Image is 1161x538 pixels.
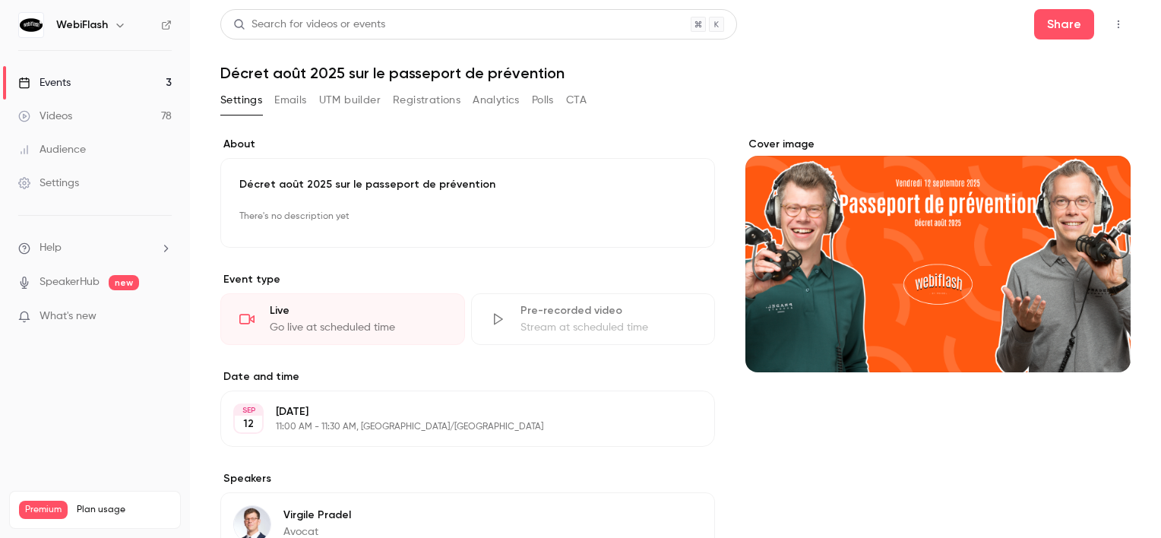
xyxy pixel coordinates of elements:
[1034,9,1094,40] button: Share
[220,293,465,345] div: LiveGo live at scheduled time
[471,293,716,345] div: Pre-recorded videoStream at scheduled time
[18,109,72,124] div: Videos
[18,142,86,157] div: Audience
[520,303,697,318] div: Pre-recorded video
[239,177,696,192] p: Décret août 2025 sur le passeport de prévention
[19,501,68,519] span: Premium
[220,64,1131,82] h1: Décret août 2025 sur le passeport de prévention
[473,88,520,112] button: Analytics
[745,137,1131,372] section: Cover image
[19,13,43,37] img: WebiFlash
[220,272,715,287] p: Event type
[109,275,139,290] span: new
[283,508,351,523] p: Virgile Pradel
[319,88,381,112] button: UTM builder
[220,88,262,112] button: Settings
[220,137,715,152] label: About
[40,240,62,256] span: Help
[220,369,715,385] label: Date and time
[233,17,385,33] div: Search for videos or events
[276,404,634,419] p: [DATE]
[56,17,108,33] h6: WebiFlash
[393,88,460,112] button: Registrations
[270,320,446,335] div: Go live at scheduled time
[40,309,96,324] span: What's new
[532,88,554,112] button: Polls
[18,75,71,90] div: Events
[745,137,1131,152] label: Cover image
[40,274,100,290] a: SpeakerHub
[276,421,634,433] p: 11:00 AM - 11:30 AM, [GEOGRAPHIC_DATA]/[GEOGRAPHIC_DATA]
[77,504,171,516] span: Plan usage
[239,204,696,229] p: There's no description yet
[235,405,262,416] div: SEP
[220,471,715,486] label: Speakers
[243,416,254,432] p: 12
[18,240,172,256] li: help-dropdown-opener
[566,88,587,112] button: CTA
[520,320,697,335] div: Stream at scheduled time
[153,310,172,324] iframe: Noticeable Trigger
[18,176,79,191] div: Settings
[270,303,446,318] div: Live
[274,88,306,112] button: Emails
